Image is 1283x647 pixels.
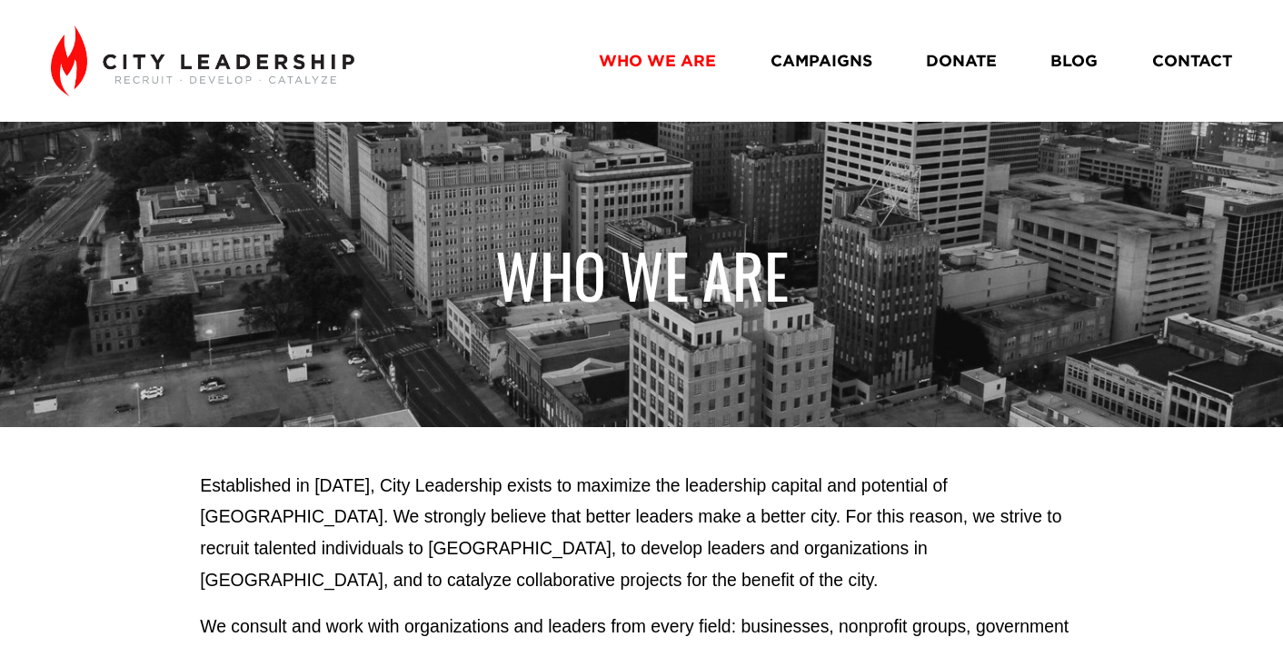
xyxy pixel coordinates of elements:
img: City Leadership - Recruit. Develop. Catalyze. [51,25,353,96]
a: CAMPAIGNS [771,45,872,77]
a: BLOG [1050,45,1098,77]
a: CONTACT [1152,45,1232,77]
a: WHO WE ARE [599,45,716,77]
a: DONATE [926,45,997,77]
h1: WHO WE ARE [200,237,1083,312]
p: Established in [DATE], City Leadership exists to maximize the leadership capital and potential of... [200,470,1083,597]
